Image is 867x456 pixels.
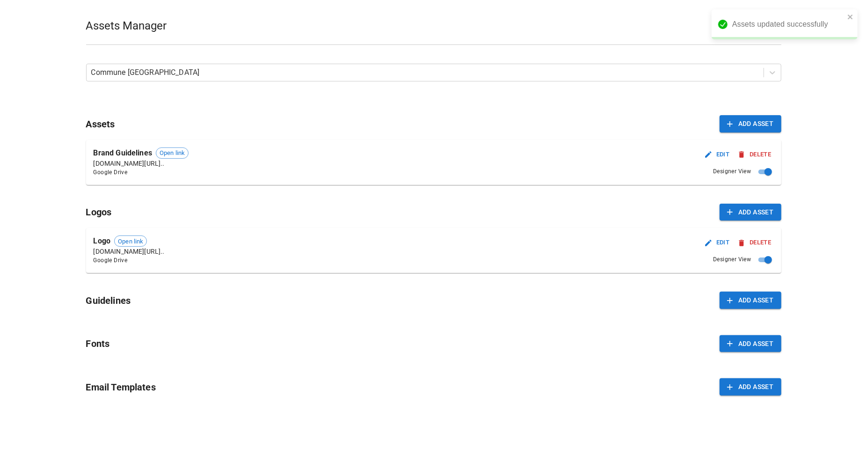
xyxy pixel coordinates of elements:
[86,293,131,308] h6: Guidelines
[94,235,111,247] p: Logo
[720,204,781,221] button: Add Asset
[736,235,773,250] button: Delete
[720,292,781,309] button: Add Asset
[702,147,732,162] button: Edit
[720,378,781,396] button: Add Asset
[94,256,165,265] span: Google Drive
[94,147,152,159] p: Brand Guidelines
[86,18,167,33] h1: Assets Manager
[114,235,147,247] div: Open link
[156,148,188,158] span: Open link
[94,168,189,177] span: Google Drive
[732,19,845,30] div: Assets updated successfully
[94,159,189,168] p: [DOMAIN_NAME][URL]..
[115,237,146,246] span: Open link
[720,335,781,353] button: Add Asset
[736,147,773,162] button: Delete
[86,117,115,132] h6: Assets
[156,147,189,159] div: Open link
[86,205,112,220] h6: Logos
[713,255,751,265] span: Designer View
[94,247,165,256] p: [DOMAIN_NAME][URL]..
[713,167,751,177] span: Designer View
[720,115,781,132] button: Add Asset
[847,13,854,22] button: close
[86,380,156,395] h6: Email Templates
[702,235,732,250] button: Edit
[86,336,110,351] h6: Fonts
